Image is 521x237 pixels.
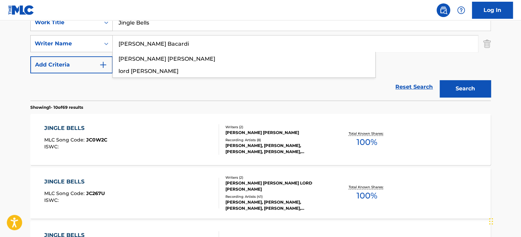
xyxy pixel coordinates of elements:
[392,79,436,94] a: Reset Search
[44,137,86,143] span: MLC Song Code :
[225,130,328,136] div: [PERSON_NAME] [PERSON_NAME]
[86,137,107,143] span: JC0W2C
[437,3,450,17] a: Public Search
[457,6,465,14] img: help
[454,3,468,17] div: Help
[30,56,113,73] button: Add Criteria
[44,190,86,196] span: MLC Song Code :
[8,5,34,15] img: MLC Logo
[225,175,328,180] div: Writers ( 2 )
[225,180,328,192] div: [PERSON_NAME] [PERSON_NAME] LORD [PERSON_NAME]
[30,14,491,101] form: Search Form
[225,199,328,211] div: [PERSON_NAME], [PERSON_NAME], [PERSON_NAME], [PERSON_NAME], [PERSON_NAME]
[35,40,96,48] div: Writer Name
[119,56,215,62] span: [PERSON_NAME] [PERSON_NAME]
[225,124,328,130] div: Writers ( 2 )
[99,61,107,69] img: 9d2ae6d4665cec9f34b9.svg
[35,18,96,27] div: Work Title
[356,190,377,202] span: 100 %
[119,68,178,74] span: lord [PERSON_NAME]
[44,178,105,186] div: JINGLE BELLS
[225,143,328,155] div: [PERSON_NAME], [PERSON_NAME], [PERSON_NAME], [PERSON_NAME], [PERSON_NAME]
[483,35,491,52] img: Delete Criterion
[44,124,107,132] div: JINGLE BELLS
[44,197,60,203] span: ISWC :
[86,190,105,196] span: JC267U
[356,136,377,148] span: 100 %
[487,204,521,237] iframe: Chat Widget
[489,211,493,232] div: Drag
[30,104,83,110] p: Showing 1 - 10 of 69 results
[348,184,385,190] p: Total Known Shares:
[225,194,328,199] div: Recording Artists ( 41 )
[440,80,491,97] button: Search
[44,144,60,150] span: ISWC :
[225,137,328,143] div: Recording Artists ( 8 )
[30,114,491,165] a: JINGLE BELLSMLC Song Code:JC0W2CISWC:Writers (2)[PERSON_NAME] [PERSON_NAME]Recording Artists (8)[...
[30,167,491,219] a: JINGLE BELLSMLC Song Code:JC267UISWC:Writers (2)[PERSON_NAME] [PERSON_NAME] LORD [PERSON_NAME]Rec...
[472,2,513,19] a: Log In
[348,131,385,136] p: Total Known Shares:
[439,6,447,14] img: search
